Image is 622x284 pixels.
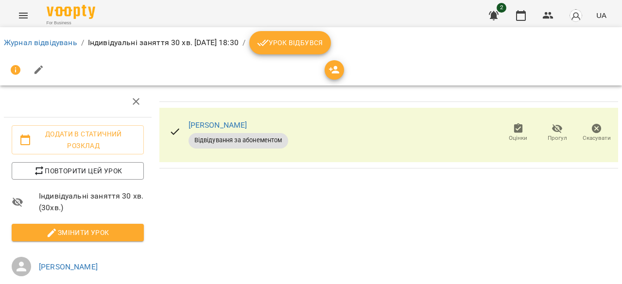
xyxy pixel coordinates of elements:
[81,37,84,49] li: /
[19,128,136,151] span: Додати в статичний розклад
[12,125,144,154] button: Додати в статичний розклад
[548,134,567,142] span: Прогул
[499,119,538,147] button: Оцінки
[509,134,527,142] span: Оцінки
[19,165,136,177] span: Повторити цей урок
[47,20,95,26] span: For Business
[249,31,331,54] button: Урок відбувся
[88,37,239,49] p: Індивідуальні заняття 30 хв. [DATE] 18:30
[596,10,606,20] span: UA
[538,119,577,147] button: Прогул
[12,224,144,241] button: Змінити урок
[19,227,136,238] span: Змінити урок
[4,31,618,54] nav: breadcrumb
[577,119,616,147] button: Скасувати
[497,3,506,13] span: 2
[39,190,144,213] span: Індивідуальні заняття 30 хв. ( 30 хв. )
[189,136,288,145] span: Відвідування за абонементом
[4,38,77,47] a: Журнал відвідувань
[569,9,583,22] img: avatar_s.png
[39,262,98,271] a: [PERSON_NAME]
[242,37,245,49] li: /
[12,162,144,180] button: Повторити цей урок
[583,134,611,142] span: Скасувати
[12,4,35,27] button: Menu
[189,120,247,130] a: [PERSON_NAME]
[47,5,95,19] img: Voopty Logo
[592,6,610,24] button: UA
[257,37,323,49] span: Урок відбувся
